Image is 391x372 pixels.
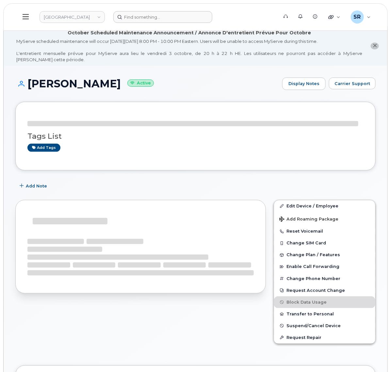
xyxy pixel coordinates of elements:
[282,78,326,90] a: Display Notes
[334,80,370,87] span: Carrier Support
[274,212,375,225] button: Add Roaming Package
[274,285,375,296] button: Request Account Change
[274,332,375,344] button: Request Repair
[27,132,364,140] h3: Tags List
[279,217,338,223] span: Add Roaming Package
[15,78,279,89] h1: [PERSON_NAME]
[371,43,379,49] button: close notification
[274,200,375,212] a: Edit Device / Employee
[286,323,341,328] span: Suspend/Cancel Device
[329,78,376,89] button: Carrier Support
[26,183,47,189] span: Add Note
[274,249,375,261] button: Change Plan / Features
[274,320,375,332] button: Suspend/Cancel Device
[127,80,154,87] small: Active
[274,225,375,237] button: Reset Voicemail
[15,180,53,192] button: Add Note
[274,308,375,320] button: Transfer to Personal
[274,261,375,273] button: Enable Call Forwarding
[27,144,60,152] a: Add tags
[286,253,340,257] span: Change Plan / Features
[274,296,375,308] button: Block Data Usage
[274,237,375,249] button: Change SIM Card
[286,264,339,269] span: Enable Call Forwarding
[16,38,362,62] div: MyServe scheduled maintenance will occur [DATE][DATE] 8:00 PM - 10:00 PM Eastern. Users will be u...
[68,29,311,36] div: October Scheduled Maintenance Announcement / Annonce D'entretient Prévue Pour Octobre
[274,273,375,285] button: Change Phone Number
